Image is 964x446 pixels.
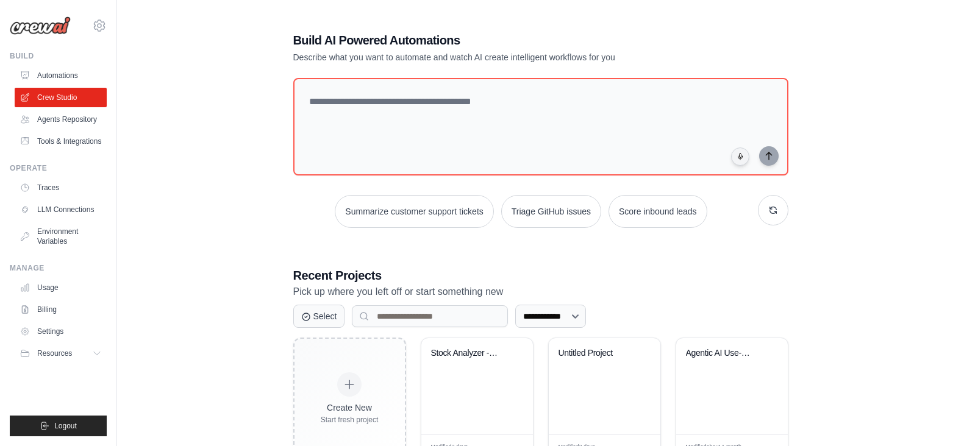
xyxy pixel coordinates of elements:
button: Triage GitHub issues [501,195,601,228]
a: Billing [15,300,107,319]
p: Describe what you want to automate and watch AI create intelligent workflows for you [293,51,703,63]
button: Select [293,305,345,328]
button: Click to speak your automation idea [731,147,749,166]
div: Operate [10,163,107,173]
span: Logout [54,421,77,431]
div: Build [10,51,107,61]
a: Tools & Integrations [15,132,107,151]
div: Manage [10,263,107,273]
a: Crew Studio [15,88,107,107]
div: Untitled Project [559,348,632,359]
a: Agents Repository [15,110,107,129]
img: Logo [10,16,71,35]
h1: Build AI Powered Automations [293,32,703,49]
div: Start fresh project [321,415,379,425]
button: Get new suggestions [758,195,788,225]
button: Logout [10,416,107,436]
a: Automations [15,66,107,85]
span: Resources [37,349,72,358]
div: Create New [321,402,379,414]
p: Pick up where you left off or start something new [293,284,788,300]
a: LLM Connections [15,200,107,219]
a: Environment Variables [15,222,107,251]
div: Agentic AI Use-Case Demo Generator [686,348,760,359]
a: Settings [15,322,107,341]
h3: Recent Projects [293,267,788,284]
button: Score inbound leads [609,195,707,228]
button: Summarize customer support tickets [335,195,493,228]
button: Resources [15,344,107,363]
div: Stock Analyzer - Fundamental & Earnings Analysis [431,348,505,359]
a: Traces [15,178,107,197]
a: Usage [15,278,107,297]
